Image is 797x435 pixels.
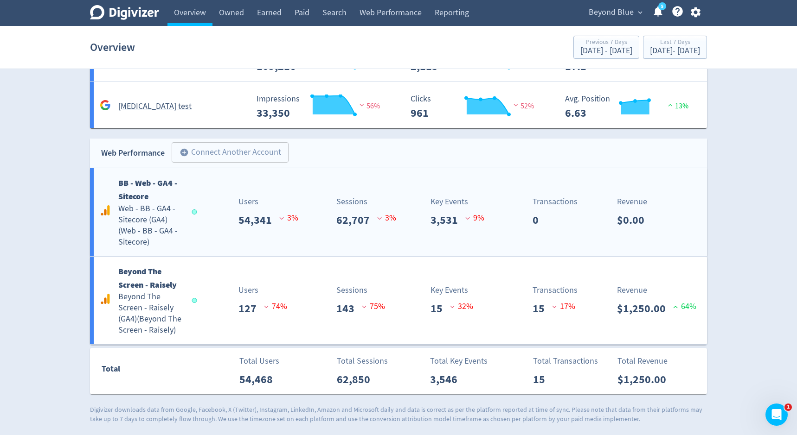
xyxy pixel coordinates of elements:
p: Total Key Events [430,355,488,367]
div: Total [102,362,193,380]
p: Total Sessions [337,355,388,367]
h5: [MEDICAL_DATA] test [118,101,192,112]
p: 9 % [465,212,484,224]
p: Total Users [239,355,280,367]
img: negative-performance.svg [357,101,366,108]
p: 3,531 [431,212,465,228]
p: 3,546 [430,371,465,388]
p: 75 % [362,300,385,313]
div: Web Performance [101,146,165,160]
p: 3 % [377,212,396,224]
div: Previous 7 Days [580,39,632,47]
img: positive-performance.svg [666,101,675,108]
svg: Google Analytics [100,205,111,216]
p: Key Events [431,195,484,208]
p: 15 [431,300,450,317]
span: expand_more [636,8,644,17]
p: Revenue [617,284,696,296]
p: Sessions [336,284,385,296]
p: 62,850 [337,371,378,388]
p: 62,707 [336,212,377,228]
img: negative-performance.svg [511,101,521,108]
button: Connect Another Account [172,142,289,163]
p: Digivizer downloads data from Google, Facebook, X (Twitter), Instagram, LinkedIn, Amazon and Micr... [90,405,707,423]
span: 1 [784,403,792,411]
p: $1,250.00 [617,371,674,388]
svg: Google Analytics [100,293,111,304]
p: 127 [238,300,264,317]
p: 54,341 [238,212,279,228]
button: Last 7 Days[DATE]- [DATE] [643,36,707,59]
p: 3 % [279,212,298,224]
p: Revenue [617,195,652,208]
iframe: Intercom live chat [765,403,788,426]
h1: Overview [90,32,135,62]
span: 52% [511,101,534,111]
span: Data last synced: 12 Aug 2025, 9:02am (AEST) [192,298,200,303]
a: Connect Another Account [165,144,289,163]
p: Transactions [533,284,578,296]
p: Total Revenue [617,355,674,367]
p: 143 [336,300,362,317]
p: 74 % [264,300,287,313]
p: Total Transactions [533,355,598,367]
text: 5 [661,3,663,10]
p: Users [238,284,287,296]
span: 13% [666,101,688,111]
p: $1,250.00 [617,300,673,317]
div: [DATE] - [DATE] [580,47,632,55]
svg: Clicks 961 [406,95,545,119]
b: BB - Web - GA4 - Sitecore [118,177,177,202]
p: Sessions [336,195,396,208]
span: add_circle [180,148,189,157]
a: 5 [658,2,666,10]
p: 0 [533,212,546,228]
button: Previous 7 Days[DATE] - [DATE] [573,36,639,59]
a: BB - Web - GA4 - SitecoreWeb - BB - GA4 - Sitecore (GA4)(Web - BB - GA4 - Sitecore)Users54,341 3%... [90,168,707,256]
span: Beyond Blue [589,5,634,20]
svg: Impressions 33,350 [252,95,391,119]
p: 15 [533,300,552,317]
div: [DATE] - [DATE] [650,47,700,55]
svg: Google Analytics [100,100,111,111]
p: $0.00 [617,212,652,228]
h5: Web - BB - GA4 - Sitecore (GA4) ( Web - BB - GA4 - Sitecore ) [118,203,183,248]
button: Beyond Blue [585,5,645,20]
a: Beyond The Screen - RaiselyBeyond The Screen - Raisely (GA4)(Beyond The Screen - Raisely)Users127... [90,257,707,345]
p: 15 [533,371,553,388]
span: Data last synced: 12 Aug 2025, 6:02am (AEST) [192,209,200,214]
div: Last 7 Days [650,39,700,47]
svg: Avg. Position 6.63 [560,95,700,119]
p: 17 % [552,300,575,313]
p: 64 % [673,300,696,313]
p: 54,468 [239,371,280,388]
h5: Beyond The Screen - Raisely (GA4) ( Beyond The Screen - Raisely ) [118,291,183,336]
p: Transactions [533,195,578,208]
span: 56% [357,101,380,111]
p: Users [238,195,298,208]
b: Beyond The Screen - Raisely [118,266,177,290]
p: Key Events [431,284,473,296]
p: 32 % [450,300,473,313]
a: [MEDICAL_DATA] test Impressions 33,350 Impressions 33,350 56% Clicks 961 Clicks 961 52% Avg. Posi... [90,82,707,128]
